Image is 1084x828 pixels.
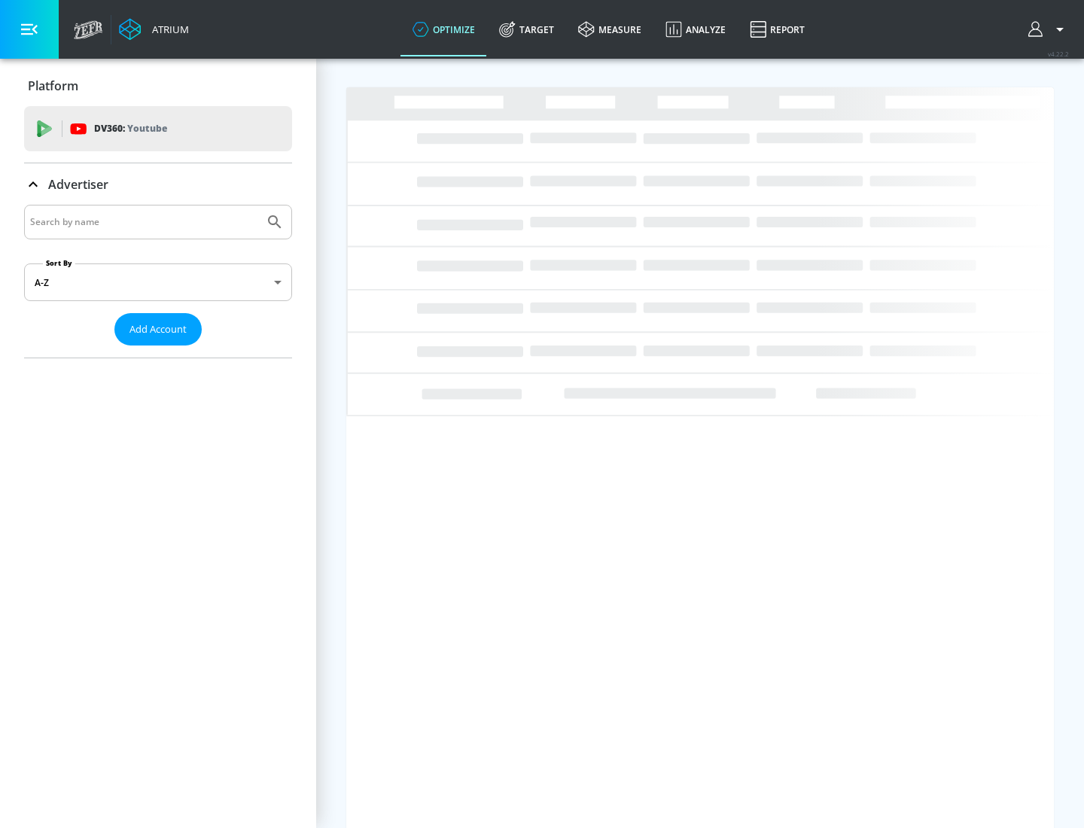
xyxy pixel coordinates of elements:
[400,2,487,56] a: optimize
[127,120,167,136] p: Youtube
[129,321,187,338] span: Add Account
[94,120,167,137] p: DV360:
[28,78,78,94] p: Platform
[119,18,189,41] a: Atrium
[566,2,653,56] a: measure
[24,106,292,151] div: DV360: Youtube
[24,263,292,301] div: A-Z
[30,212,258,232] input: Search by name
[24,65,292,107] div: Platform
[24,346,292,358] nav: list of Advertiser
[114,313,202,346] button: Add Account
[1048,50,1069,58] span: v 4.22.2
[653,2,738,56] a: Analyze
[146,23,189,36] div: Atrium
[738,2,817,56] a: Report
[487,2,566,56] a: Target
[24,163,292,205] div: Advertiser
[24,205,292,358] div: Advertiser
[43,258,75,268] label: Sort By
[48,176,108,193] p: Advertiser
